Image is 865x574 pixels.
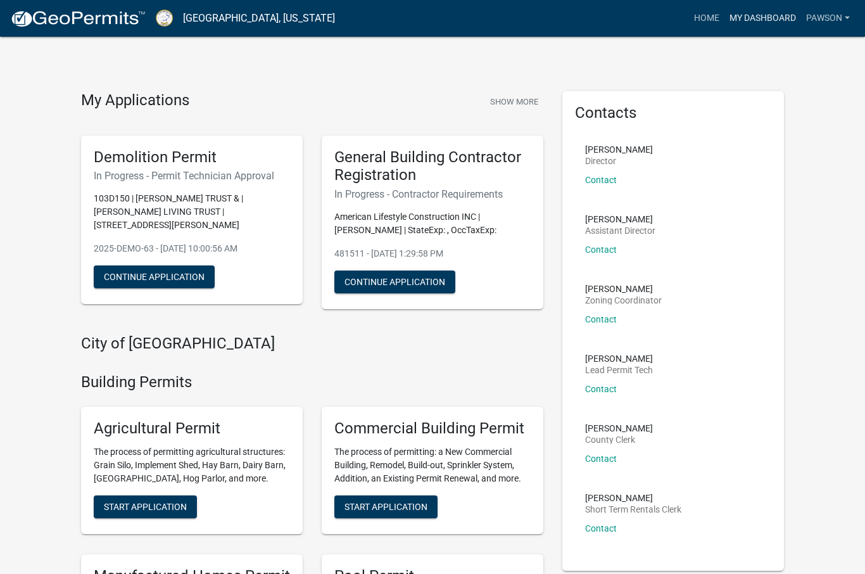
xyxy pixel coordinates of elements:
[585,175,617,185] a: Contact
[585,296,662,305] p: Zoning Coordinator
[585,145,653,154] p: [PERSON_NAME]
[344,501,427,511] span: Start Application
[334,445,531,485] p: The process of permitting: a New Commercial Building, Remodel, Build-out, Sprinkler System, Addit...
[585,424,653,433] p: [PERSON_NAME]
[81,373,543,392] h4: Building Permits
[585,156,653,165] p: Director
[334,148,531,185] h5: General Building Contractor Registration
[585,435,653,444] p: County Clerk
[689,6,724,30] a: Home
[585,284,662,293] p: [PERSON_NAME]
[94,242,290,255] p: 2025-DEMO-63 - [DATE] 10:00:56 AM
[585,384,617,394] a: Contact
[585,226,655,235] p: Assistant Director
[81,335,543,353] h4: City of [GEOGRAPHIC_DATA]
[724,6,801,30] a: My Dashboard
[94,148,290,167] h5: Demolition Permit
[585,523,617,533] a: Contact
[585,454,617,464] a: Contact
[585,245,617,255] a: Contact
[183,8,335,29] a: [GEOGRAPHIC_DATA], [US_STATE]
[334,210,531,237] p: American Lifestyle Construction INC | [PERSON_NAME] | StateExp: , OccTaxExp:
[81,91,189,110] h4: My Applications
[585,366,653,374] p: Lead Permit Tech
[585,494,681,502] p: [PERSON_NAME]
[575,104,771,122] h5: Contacts
[334,419,531,438] h5: Commercial Building Permit
[585,354,653,363] p: [PERSON_NAME]
[585,314,617,324] a: Contact
[334,271,455,293] button: Continue Application
[585,215,655,224] p: [PERSON_NAME]
[104,501,187,511] span: Start Application
[334,247,531,260] p: 481511 - [DATE] 1:29:58 PM
[94,170,290,182] h6: In Progress - Permit Technician Approval
[485,91,543,112] button: Show More
[585,505,681,514] p: Short Term Rentals Clerk
[94,495,197,518] button: Start Application
[801,6,855,30] a: Pawson
[334,188,531,200] h6: In Progress - Contractor Requirements
[94,419,290,438] h5: Agricultural Permit
[94,192,290,232] p: 103D150 | [PERSON_NAME] TRUST & | [PERSON_NAME] LIVING TRUST | [STREET_ADDRESS][PERSON_NAME]
[94,265,215,288] button: Continue Application
[156,10,173,27] img: Putnam County, Georgia
[94,445,290,485] p: The process of permitting agricultural structures: Grain Silo, Implement Shed, Hay Barn, Dairy Ba...
[334,495,438,518] button: Start Application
